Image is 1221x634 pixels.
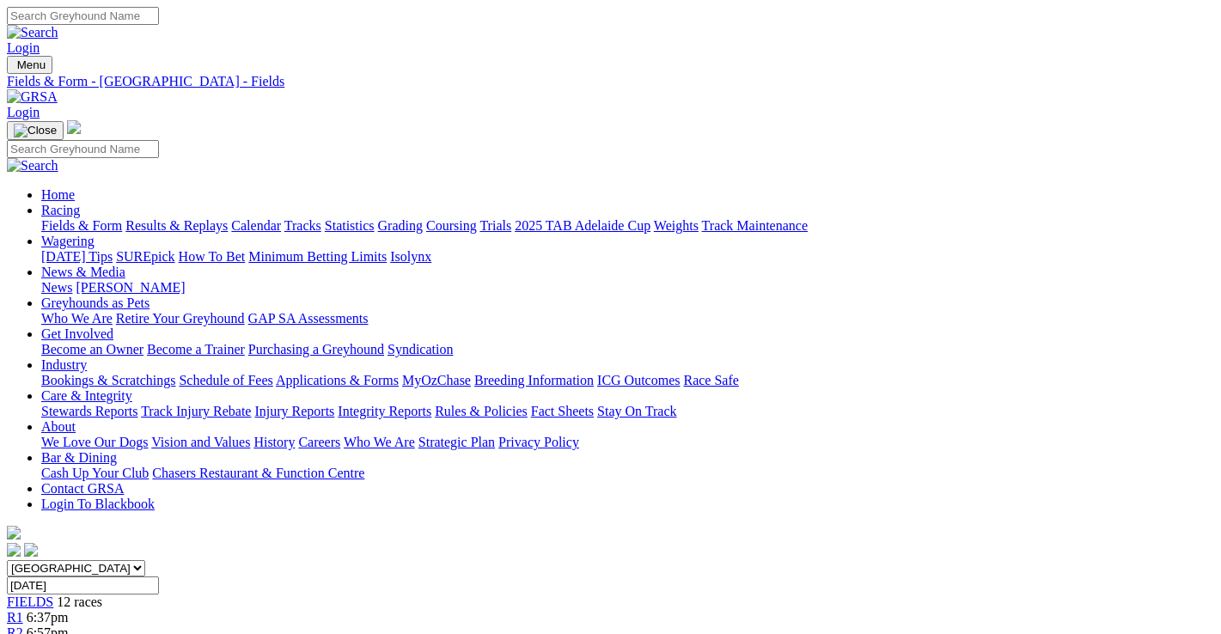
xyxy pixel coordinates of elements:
a: Care & Integrity [41,388,132,403]
a: Applications & Forms [276,373,399,387]
input: Search [7,7,159,25]
a: Injury Reports [254,404,334,418]
a: Bar & Dining [41,450,117,465]
div: Wagering [41,249,1214,265]
a: Strategic Plan [418,435,495,449]
img: GRSA [7,89,58,105]
button: Toggle navigation [7,56,52,74]
a: We Love Our Dogs [41,435,148,449]
a: Weights [654,218,699,233]
img: facebook.svg [7,543,21,557]
input: Select date [7,576,159,594]
span: 12 races [57,594,102,609]
a: Become an Owner [41,342,143,357]
a: 2025 TAB Adelaide Cup [515,218,650,233]
a: SUREpick [116,249,174,264]
a: Login To Blackbook [41,497,155,511]
img: logo-grsa-white.png [67,120,81,134]
a: Rules & Policies [435,404,528,418]
a: Home [41,187,75,202]
a: MyOzChase [402,373,471,387]
a: Login [7,105,40,119]
a: R1 [7,610,23,625]
span: 6:37pm [27,610,69,625]
a: Careers [298,435,340,449]
a: ICG Outcomes [597,373,680,387]
img: logo-grsa-white.png [7,526,21,540]
div: Industry [41,373,1214,388]
a: Who We Are [41,311,113,326]
a: Racing [41,203,80,217]
div: Bar & Dining [41,466,1214,481]
div: Racing [41,218,1214,234]
a: Grading [378,218,423,233]
a: Fields & Form [41,218,122,233]
a: How To Bet [179,249,246,264]
a: Calendar [231,218,281,233]
div: Get Involved [41,342,1214,357]
a: Track Maintenance [702,218,808,233]
a: [DATE] Tips [41,249,113,264]
div: About [41,435,1214,450]
button: Toggle navigation [7,121,64,140]
a: Wagering [41,234,95,248]
a: Privacy Policy [498,435,579,449]
a: Login [7,40,40,55]
img: Search [7,158,58,174]
a: Fields & Form - [GEOGRAPHIC_DATA] - Fields [7,74,1214,89]
img: Search [7,25,58,40]
a: Tracks [284,218,321,233]
a: Minimum Betting Limits [248,249,387,264]
a: Coursing [426,218,477,233]
div: Greyhounds as Pets [41,311,1214,326]
a: Greyhounds as Pets [41,296,150,310]
a: Stay On Track [597,404,676,418]
span: Menu [17,58,46,71]
img: Close [14,124,57,137]
a: Isolynx [390,249,431,264]
a: Industry [41,357,87,372]
a: Chasers Restaurant & Function Centre [152,466,364,480]
div: Care & Integrity [41,404,1214,419]
a: Integrity Reports [338,404,431,418]
a: Fact Sheets [531,404,594,418]
a: News [41,280,72,295]
a: Stewards Reports [41,404,137,418]
a: Statistics [325,218,375,233]
a: Race Safe [683,373,738,387]
a: Breeding Information [474,373,594,387]
a: News & Media [41,265,125,279]
a: Who We Are [344,435,415,449]
a: Retire Your Greyhound [116,311,245,326]
a: GAP SA Assessments [248,311,369,326]
a: Cash Up Your Club [41,466,149,480]
a: Contact GRSA [41,481,124,496]
a: Bookings & Scratchings [41,373,175,387]
a: Syndication [388,342,453,357]
a: Purchasing a Greyhound [248,342,384,357]
div: News & Media [41,280,1214,296]
a: About [41,419,76,434]
a: Track Injury Rebate [141,404,251,418]
a: Get Involved [41,326,113,341]
a: Vision and Values [151,435,250,449]
a: FIELDS [7,594,53,609]
img: twitter.svg [24,543,38,557]
input: Search [7,140,159,158]
a: [PERSON_NAME] [76,280,185,295]
a: Results & Replays [125,218,228,233]
a: Schedule of Fees [179,373,272,387]
a: Trials [479,218,511,233]
a: History [253,435,295,449]
a: Become a Trainer [147,342,245,357]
